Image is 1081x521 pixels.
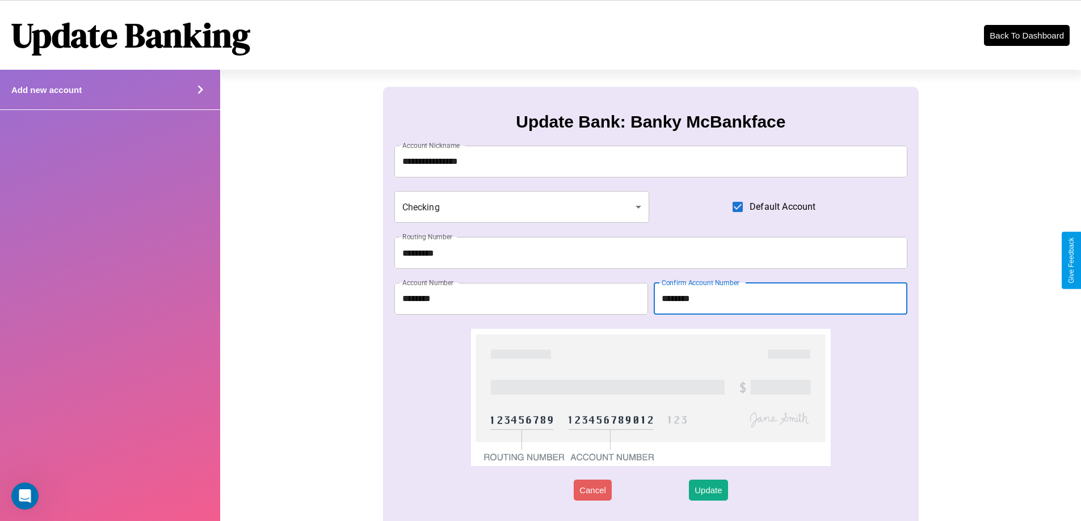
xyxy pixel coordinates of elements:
label: Account Nickname [402,141,460,150]
button: Back To Dashboard [984,25,1070,46]
label: Routing Number [402,232,452,242]
iframe: Intercom live chat [11,482,39,510]
h1: Update Banking [11,12,250,58]
img: check [471,329,830,466]
span: Default Account [750,200,815,214]
button: Cancel [574,480,612,501]
h3: Update Bank: Banky McBankface [516,112,785,132]
button: Update [689,480,727,501]
h4: Add new account [11,85,82,95]
div: Checking [394,191,650,223]
label: Confirm Account Number [662,278,739,287]
div: Give Feedback [1067,238,1075,283]
label: Account Number [402,278,453,287]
